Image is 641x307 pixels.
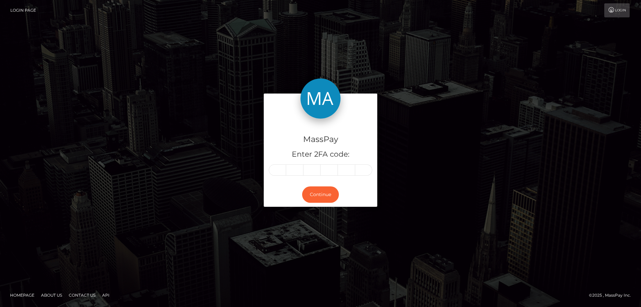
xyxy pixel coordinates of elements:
[99,290,112,300] a: API
[38,290,65,300] a: About Us
[300,79,341,119] img: MassPay
[269,149,372,160] h5: Enter 2FA code:
[302,186,339,203] button: Continue
[269,134,372,145] h4: MassPay
[10,3,36,17] a: Login Page
[7,290,37,300] a: Homepage
[589,292,636,299] div: © 2025 , MassPay Inc.
[604,3,630,17] a: Login
[66,290,98,300] a: Contact Us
